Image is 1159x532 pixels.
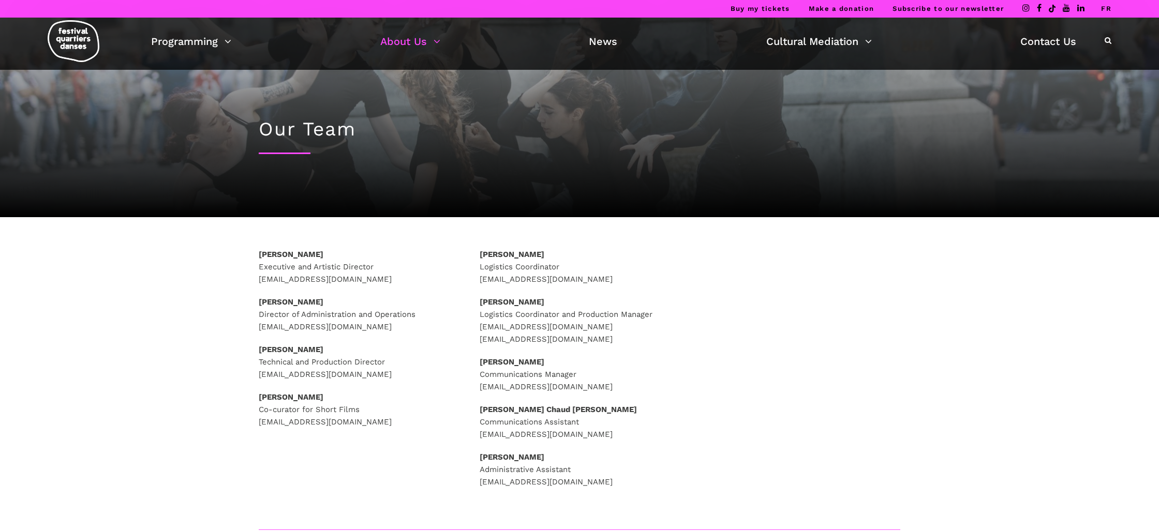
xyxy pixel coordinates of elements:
a: Programming [151,33,231,50]
strong: [PERSON_NAME] [480,357,544,367]
p: Logistics Coordinator [EMAIL_ADDRESS][DOMAIN_NAME] [480,248,680,285]
strong: [PERSON_NAME] [259,297,323,307]
strong: [PERSON_NAME] [259,392,323,402]
a: Make a donation [809,5,874,12]
a: Subscribe to our newsletter [893,5,1004,12]
a: Buy my tickets [731,5,790,12]
p: Technical and Production Director [EMAIL_ADDRESS][DOMAIN_NAME] [259,343,459,381]
strong: [PERSON_NAME] [259,250,323,259]
strong: [PERSON_NAME] Chaud [PERSON_NAME] [480,405,637,414]
img: logo-fqd-med [48,20,99,62]
a: FR [1101,5,1111,12]
a: About Us [380,33,440,50]
strong: [PERSON_NAME] [480,250,544,259]
p: Administrative Assistant [EMAIL_ADDRESS][DOMAIN_NAME] [480,451,680,488]
p: Co-curator for Short Films [EMAIL_ADDRESS][DOMAIN_NAME] [259,391,459,428]
p: Director of Administration and Operations [EMAIL_ADDRESS][DOMAIN_NAME] [259,296,459,333]
h1: Our Team [259,118,900,141]
p: Logistics Coordinator and Production Manager [EMAIL_ADDRESS][DOMAIN_NAME] [EMAIL_ADDRESS][DOMAIN_... [480,296,680,345]
strong: [PERSON_NAME] [480,297,544,307]
p: Communications Manager [EMAIL_ADDRESS][DOMAIN_NAME] [480,356,680,393]
a: Contact Us [1020,33,1076,50]
strong: [PERSON_NAME] [259,345,323,354]
strong: [PERSON_NAME] [480,452,544,462]
p: Communications Assistant [EMAIL_ADDRESS][DOMAIN_NAME] [480,403,680,440]
a: Cultural Mediation [766,33,872,50]
p: Executive and Artistic Director [EMAIL_ADDRESS][DOMAIN_NAME] [259,248,459,285]
a: News [589,33,617,50]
